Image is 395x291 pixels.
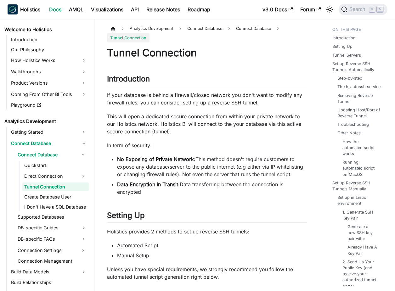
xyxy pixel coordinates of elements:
a: Coming From Other BI Tools [9,89,89,99]
span: Connect Database [236,26,271,31]
span: Tunnel Connection [107,33,150,42]
a: The h_autossh service [337,84,381,90]
a: Troubleshooting [337,121,369,127]
a: Our Philosophy [9,45,89,54]
a: Product Versions [9,78,89,88]
a: How Holistics Works [9,55,89,65]
a: Running automated script on MacOS [342,159,380,177]
span: Analytics Development [127,24,176,33]
a: Connect Database [9,138,89,148]
a: AMQL [65,4,87,14]
p: If your database is behind a firewall/closed network you don't want to modify any firewall rules,... [107,91,307,106]
p: Unless you have special requirements, we strongly recommend you follow the automated tunnel scrip... [107,266,307,281]
span: Search [347,7,369,12]
a: Introduction [9,35,89,44]
a: Release Notes [143,4,184,14]
a: Removing Reverse Tunnel [337,92,382,104]
li: Automated Script [117,242,307,249]
a: Home page [107,24,119,33]
h1: Tunnel Connection [107,47,307,59]
a: Connect Database [16,150,77,160]
a: v3.0 Docs [259,4,296,14]
strong: No Exposing of Private Network: [117,156,195,162]
a: Create Database User [22,193,89,201]
a: How the automated script works [342,139,380,157]
button: Collapse sidebar category 'Connect Database' [77,150,89,160]
button: Search (Command+K) [339,4,387,15]
a: Forum [296,4,324,14]
p: This will open a dedicated secure connection from within your private network to our Holistics ne... [107,113,307,135]
a: Other Notes [337,130,361,136]
a: Connection Management [16,257,89,266]
a: Already Have A Key Pair [347,244,377,256]
a: Playground [9,101,89,109]
b: Holistics [20,6,40,13]
a: Connection Settings [16,245,77,255]
a: I Don't Have a SQL Database [22,203,89,211]
li: This method doesn't require customers to expose any database/server to the public internet (e.g e... [117,155,307,178]
button: Expand sidebar category 'Direct Connection' [77,171,89,181]
strong: Data Encryption in Transit: [117,181,180,187]
a: Supported Databases [16,213,89,221]
h2: Introduction [107,74,307,86]
a: Updating Host/Port of Reverse Tunnel [337,107,382,119]
a: Visualizations [87,4,127,14]
nav: Breadcrumbs [107,24,307,42]
a: Getting Started [9,127,89,137]
button: Switch between dark and light mode (currently light mode) [325,4,335,14]
a: Roadmap [184,4,214,14]
p: Holistics provides 2 methods to set up reverse SSH tunnels: [107,228,307,235]
a: Set up Reverse SSH Tunnels Manually [332,180,385,192]
a: 2. Send Us Your Public Key (and receive your authorized tunnel ports) [342,259,380,289]
a: Set up in Linux environment [337,194,382,206]
a: Build Relationships [9,278,89,287]
h2: Setting Up [107,211,307,223]
a: HolisticsHolistics [8,4,40,14]
a: Introduction [332,35,356,41]
a: Generate a new SSH key pair with: [347,224,377,242]
a: Walkthroughs [9,67,89,77]
a: Docs [45,4,65,14]
a: API [127,4,143,14]
kbd: K [377,6,383,12]
a: Tunnel Connection [22,182,89,191]
a: Quickstart [22,161,89,170]
p: In term of security: [107,142,307,149]
li: Manual Setup [117,252,307,259]
a: Analytics Development [3,117,89,126]
img: Holistics [8,4,18,14]
a: DB-specific FAQs [16,234,89,244]
a: Welcome to Holistics [3,25,89,34]
a: Direct Connection [22,171,77,181]
button: Expand sidebar category 'Connection Settings' [77,245,89,255]
a: Setting Up [332,43,353,49]
a: Step-by-step [337,75,362,81]
span: Connect Database [184,24,225,33]
a: Build Data Models [9,267,89,277]
a: Set up Reverse SSH Tunnels Automatically [332,61,385,73]
a: DB-specific Guides [16,223,89,233]
a: Connect Database [233,24,274,33]
a: 1. Generate SSH Key Pair [342,209,380,221]
li: Data transferring between the connection is encrypted [117,181,307,196]
a: Tunnel Servers [332,52,361,58]
kbd: ⌘ [369,7,375,12]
